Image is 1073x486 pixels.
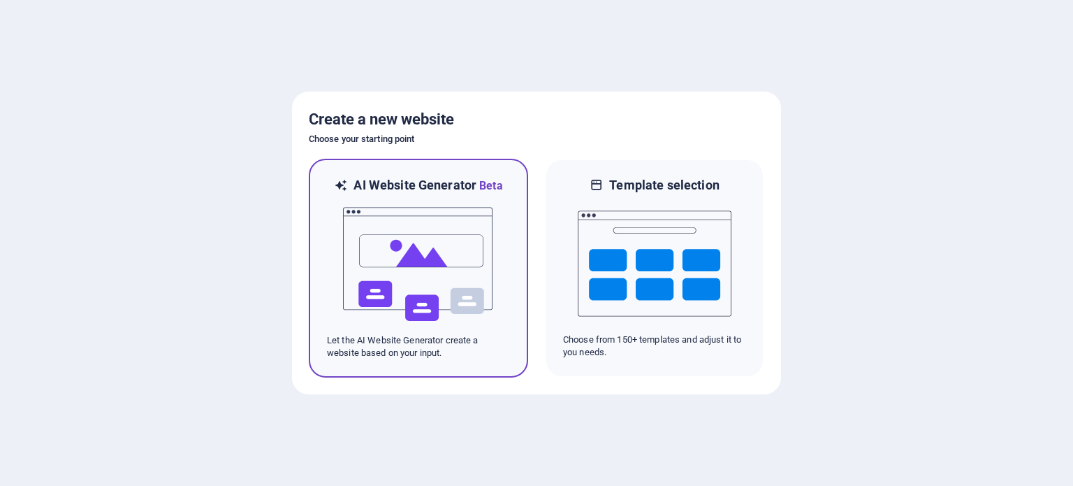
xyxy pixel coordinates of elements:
p: Choose from 150+ templates and adjust it to you needs. [563,334,746,359]
p: Let the AI Website Generator create a website based on your input. [327,334,510,359]
span: Beta [476,179,503,192]
div: Template selectionChoose from 150+ templates and adjust it to you needs. [545,159,764,378]
img: ai [342,194,495,334]
h6: AI Website Generator [353,177,502,194]
div: AI Website GeneratorBetaaiLet the AI Website Generator create a website based on your input. [309,159,528,378]
h6: Template selection [609,177,719,194]
h5: Create a new website [309,108,764,131]
h6: Choose your starting point [309,131,764,148]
